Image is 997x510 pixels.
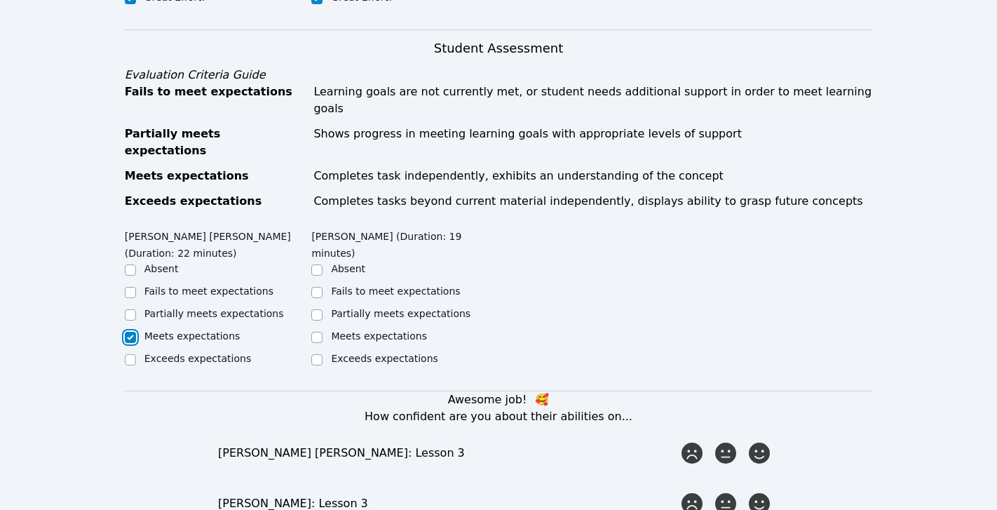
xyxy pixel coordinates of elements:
[125,83,306,117] div: Fails to meet expectations
[331,308,470,319] label: Partially meets expectations
[144,308,284,319] label: Partially meets expectations
[125,224,312,262] legend: [PERSON_NAME] [PERSON_NAME] (Duration: 22 minutes)
[144,263,179,274] label: Absent
[313,168,872,184] div: Completes task independently, exhibits an understanding of the concept
[313,193,872,210] div: Completes tasks beyond current material independently, displays ability to grasp future concepts
[125,67,873,83] div: Evaluation Criteria Guide
[125,39,873,58] h3: Student Assessment
[365,410,632,423] span: How confident are you about their abilities on...
[144,330,240,342] label: Meets expectations
[535,393,549,406] span: kisses
[311,224,498,262] legend: [PERSON_NAME] (Duration: 19 minutes)
[331,353,438,364] label: Exceeds expectations
[125,126,306,159] div: Partially meets expectations
[331,330,427,342] label: Meets expectations
[125,193,306,210] div: Exceeds expectations
[331,286,460,297] label: Fails to meet expectations
[125,168,306,184] div: Meets expectations
[144,286,273,297] label: Fails to meet expectations
[313,126,872,159] div: Shows progress in meeting learning goals with appropriate levels of support
[331,263,365,274] label: Absent
[313,83,872,117] div: Learning goals are not currently met, or student needs additional support in order to meet learni...
[218,445,678,462] div: [PERSON_NAME] [PERSON_NAME]: Lesson 3
[144,353,251,364] label: Exceeds expectations
[448,393,527,406] span: Awesome job!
